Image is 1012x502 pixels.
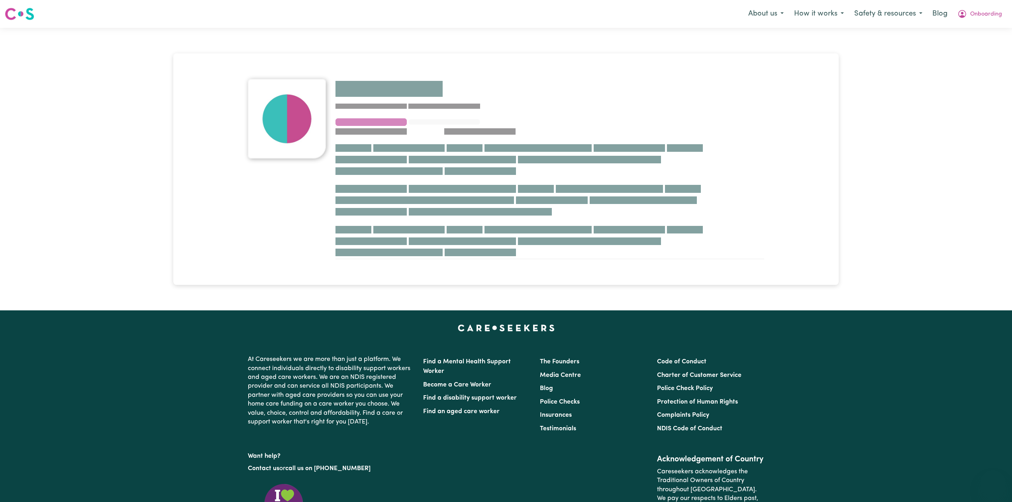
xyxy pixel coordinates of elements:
a: Code of Conduct [657,359,706,365]
a: Charter of Customer Service [657,372,741,378]
a: Media Centre [540,372,581,378]
a: Find a disability support worker [423,395,517,401]
a: Find an aged care worker [423,408,500,415]
iframe: Button to launch messaging window [980,470,1006,496]
a: Police Check Policy [657,385,713,392]
a: Blog [540,385,553,392]
a: Protection of Human Rights [657,399,738,405]
p: or [248,461,414,476]
a: Contact us [248,465,279,472]
a: Blog [928,5,952,23]
a: Insurances [540,412,572,418]
p: Want help? [248,449,414,461]
button: Safety & resources [849,6,928,22]
p: At Careseekers we are more than just a platform. We connect individuals directly to disability su... [248,352,414,429]
a: Careseekers logo [5,5,34,23]
span: Onboarding [970,10,1002,19]
a: NDIS Code of Conduct [657,426,722,432]
button: My Account [952,6,1007,22]
img: Careseekers logo [5,7,34,21]
button: About us [743,6,789,22]
a: The Founders [540,359,579,365]
a: Become a Care Worker [423,382,491,388]
a: Testimonials [540,426,576,432]
a: Complaints Policy [657,412,709,418]
a: Careseekers home page [458,325,555,331]
a: call us on [PHONE_NUMBER] [285,465,371,472]
button: How it works [789,6,849,22]
a: Police Checks [540,399,580,405]
a: Find a Mental Health Support Worker [423,359,511,375]
h2: Acknowledgement of Country [657,455,764,464]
